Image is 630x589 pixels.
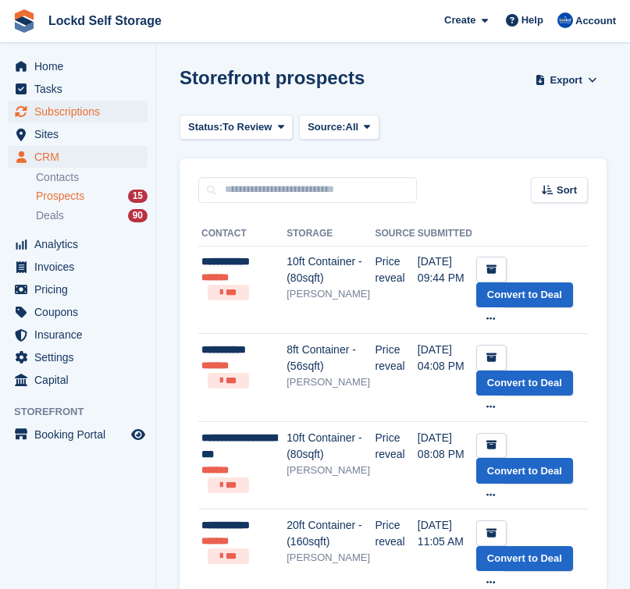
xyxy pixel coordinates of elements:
a: menu [8,424,148,445]
a: Contacts [36,170,148,185]
span: Invoices [34,256,128,278]
h1: Storefront prospects [180,67,365,88]
td: Price reveal [376,421,418,509]
div: 90 [128,209,148,222]
a: menu [8,256,148,278]
span: Sort [557,183,577,198]
button: Status: To Review [180,115,293,140]
a: menu [8,301,148,323]
div: 10ft Container - (80sqft) [287,254,375,286]
th: Contact [198,222,287,247]
a: Deals 90 [36,208,148,224]
button: Source: All [299,115,379,140]
th: Source [376,222,418,247]
span: All [346,119,359,135]
td: [DATE] 08:08 PM [418,421,476,509]
a: menu [8,101,148,122]
a: menu [8,146,148,168]
div: 15 [128,190,148,203]
span: Capital [34,369,128,391]
span: Pricing [34,279,128,300]
button: Export [532,67,600,93]
span: Status: [188,119,222,135]
span: To Review [222,119,272,135]
a: Convert to Deal [476,282,573,308]
div: [PERSON_NAME] [287,286,375,302]
span: Settings [34,346,128,368]
a: menu [8,346,148,368]
span: Analytics [34,233,128,255]
span: Export [550,73,582,88]
div: 20ft Container - (160sqft) [287,517,375,550]
td: Price reveal [376,246,418,334]
a: Lockd Self Storage [42,8,168,34]
span: Coupons [34,301,128,323]
a: Convert to Deal [476,546,573,572]
a: menu [8,78,148,100]
span: Tasks [34,78,128,100]
span: Help [521,12,543,28]
th: Storage [287,222,375,247]
div: 10ft Container - (80sqft) [287,430,375,463]
a: Prospects 15 [36,188,148,204]
span: Deals [36,208,64,223]
a: Convert to Deal [476,371,573,396]
span: Subscriptions [34,101,128,122]
a: menu [8,324,148,346]
div: [PERSON_NAME] [287,463,375,478]
span: Account [575,13,616,29]
span: Insurance [34,324,128,346]
span: Create [444,12,475,28]
span: Source: [308,119,345,135]
span: Storefront [14,404,155,420]
img: Jonny Bleach [557,12,573,28]
span: Sites [34,123,128,145]
a: menu [8,123,148,145]
td: [DATE] 04:08 PM [418,334,476,422]
a: menu [8,55,148,77]
a: menu [8,233,148,255]
a: Convert to Deal [476,458,573,484]
div: [PERSON_NAME] [287,550,375,566]
a: Preview store [129,425,148,444]
a: menu [8,279,148,300]
span: Prospects [36,189,84,204]
span: Home [34,55,128,77]
div: [PERSON_NAME] [287,374,375,390]
td: [DATE] 09:44 PM [418,246,476,334]
a: menu [8,369,148,391]
td: Price reveal [376,334,418,422]
span: Booking Portal [34,424,128,445]
img: stora-icon-8386f47178a22dfd0bd8f6a31ec36ba5ce8667c1dd55bd0f319d3a0aa187defe.svg [12,9,36,33]
span: CRM [34,146,128,168]
div: 8ft Container - (56sqft) [287,342,375,374]
th: Submitted [418,222,476,247]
